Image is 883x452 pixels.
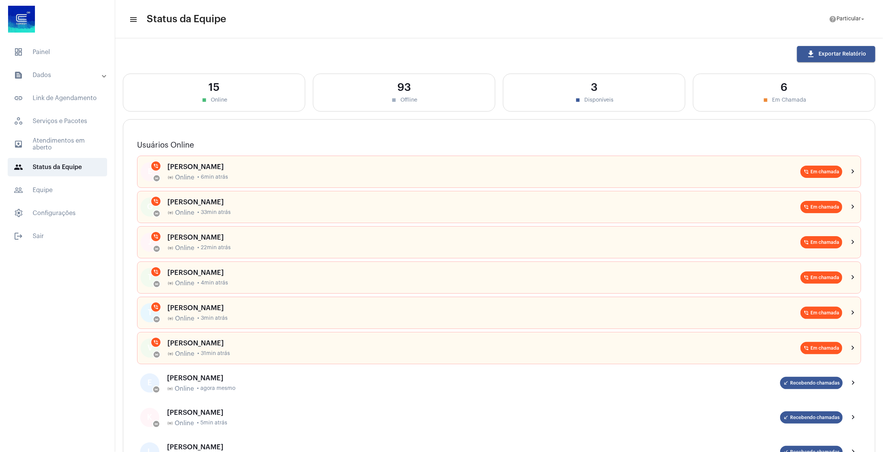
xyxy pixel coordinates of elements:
[391,97,398,104] mat-icon: stop
[8,158,107,176] span: Status da Equipe
[783,415,789,420] mat-icon: call_received
[153,234,159,239] mat-icon: phone_in_talk
[175,209,194,216] span: Online
[8,43,107,61] span: Painel
[5,66,115,84] mat-expansion-panel-header: sidenav iconDados
[849,378,858,388] mat-icon: chevron_right
[167,443,780,451] div: [PERSON_NAME]
[167,210,174,216] mat-icon: online_prediction
[848,167,858,176] mat-icon: chevron_right
[511,82,677,94] div: 3
[155,247,159,251] mat-icon: online_prediction
[829,15,837,23] mat-icon: help
[141,233,160,252] div: J
[701,97,867,104] div: Em Chamada
[806,51,866,57] span: Exportar Relatório
[175,350,194,357] span: Online
[804,345,809,351] mat-icon: phone_in_talk
[800,166,842,178] mat-chip: Em chamada
[197,245,231,251] span: • 22min atrás
[197,316,228,321] span: • 3min atrás
[848,202,858,212] mat-icon: chevron_right
[175,280,194,287] span: Online
[141,303,160,322] div: T
[201,97,208,104] mat-icon: stop
[131,82,297,94] div: 15
[804,310,809,316] mat-icon: phone_in_talk
[783,380,789,386] mat-icon: call_received
[6,4,37,35] img: d4669ae0-8c07-2337-4f67-34b0df7f5ae4.jpeg
[780,377,843,389] mat-chip: Recebendo chamadas
[155,176,159,180] mat-icon: online_prediction
[800,201,842,213] mat-chip: Em chamada
[137,141,861,150] h3: Usuários Online
[167,163,800,171] div: [PERSON_NAME]
[575,97,582,104] mat-icon: stop
[14,140,23,149] mat-icon: sidenav icon
[197,210,231,215] span: • 33min atrás
[800,236,842,248] mat-chip: Em chamada
[167,339,800,347] div: [PERSON_NAME]
[804,275,809,280] mat-icon: phone_in_talk
[153,163,159,169] mat-icon: phone_in_talk
[167,386,173,392] mat-icon: online_prediction
[806,49,815,59] mat-icon: download
[8,135,107,153] span: Atendimentos em aberto
[147,13,226,25] span: Status da Equipe
[14,71,103,80] mat-panel-title: Dados
[701,82,867,94] div: 6
[167,420,173,426] mat-icon: online_prediction
[140,408,159,427] div: K
[167,280,174,286] mat-icon: online_prediction
[800,307,842,319] mat-chip: Em chamada
[129,15,137,24] mat-icon: sidenav icon
[321,82,487,94] div: 93
[141,268,160,287] div: T
[155,282,159,286] mat-icon: online_prediction
[804,240,809,245] mat-icon: phone_in_talk
[141,162,160,181] div: E
[154,422,158,426] mat-icon: online_prediction
[197,386,235,391] span: • agora mesmo
[14,163,23,172] mat-icon: sidenav icon
[167,245,174,251] mat-icon: online_prediction
[8,181,107,199] span: Equipe
[8,112,107,130] span: Serviços e Pacotes
[131,97,297,104] div: Online
[797,46,875,62] button: Exportar Relatório
[175,174,194,181] span: Online
[762,97,769,104] mat-icon: stop
[167,198,800,206] div: [PERSON_NAME]
[848,238,858,247] mat-icon: chevron_right
[8,89,107,107] span: Link de Agendamento
[14,48,23,57] span: sidenav icon
[141,197,160,217] div: G
[197,351,230,357] span: • 31min atrás
[154,388,158,391] mat-icon: online_prediction
[804,204,809,210] mat-icon: phone_in_talk
[14,186,23,195] mat-icon: sidenav icon
[837,16,861,22] span: Particular
[175,315,194,322] span: Online
[167,269,800,276] div: [PERSON_NAME]
[197,280,228,286] span: • 4min atrás
[848,308,858,317] mat-icon: chevron_right
[800,271,842,284] mat-chip: Em chamada
[141,339,160,358] div: V
[175,245,194,251] span: Online
[197,420,227,426] span: • 5min atrás
[800,342,842,354] mat-chip: Em chamada
[848,344,858,353] mat-icon: chevron_right
[197,174,228,180] span: • 6min atrás
[780,411,843,424] mat-chip: Recebendo chamadas
[859,16,866,23] mat-icon: arrow_drop_down
[175,420,194,427] span: Online
[155,317,159,321] mat-icon: online_prediction
[14,71,23,80] mat-icon: sidenav icon
[167,233,800,241] div: [PERSON_NAME]
[153,304,159,310] mat-icon: phone_in_talk
[153,199,159,204] mat-icon: phone_in_talk
[175,385,194,392] span: Online
[321,97,487,104] div: Offline
[155,212,159,215] mat-icon: online_prediction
